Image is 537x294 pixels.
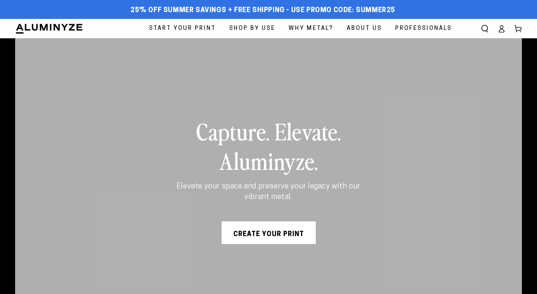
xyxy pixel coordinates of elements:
[390,19,458,38] a: Professionals
[395,23,452,34] span: Professionals
[476,20,493,37] summary: Search our site
[174,181,363,202] p: Elevate your space and preserve your legacy with our vibrant metal.
[283,19,339,38] a: Why Metal?
[130,6,395,15] span: 25% off Summer Savings + Free Shipping - Use Promo Code: SUMMER25
[347,23,382,34] span: About Us
[223,19,281,38] a: Shop By Use
[341,19,388,38] a: About Us
[143,19,222,38] a: Start Your Print
[15,23,83,34] img: Aluminyze
[174,116,363,175] h2: Capture. Elevate. Aluminyze.
[289,23,334,34] span: Why Metal?
[222,221,316,244] a: Create Your Print
[229,23,275,34] span: Shop By Use
[149,23,216,34] span: Start Your Print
